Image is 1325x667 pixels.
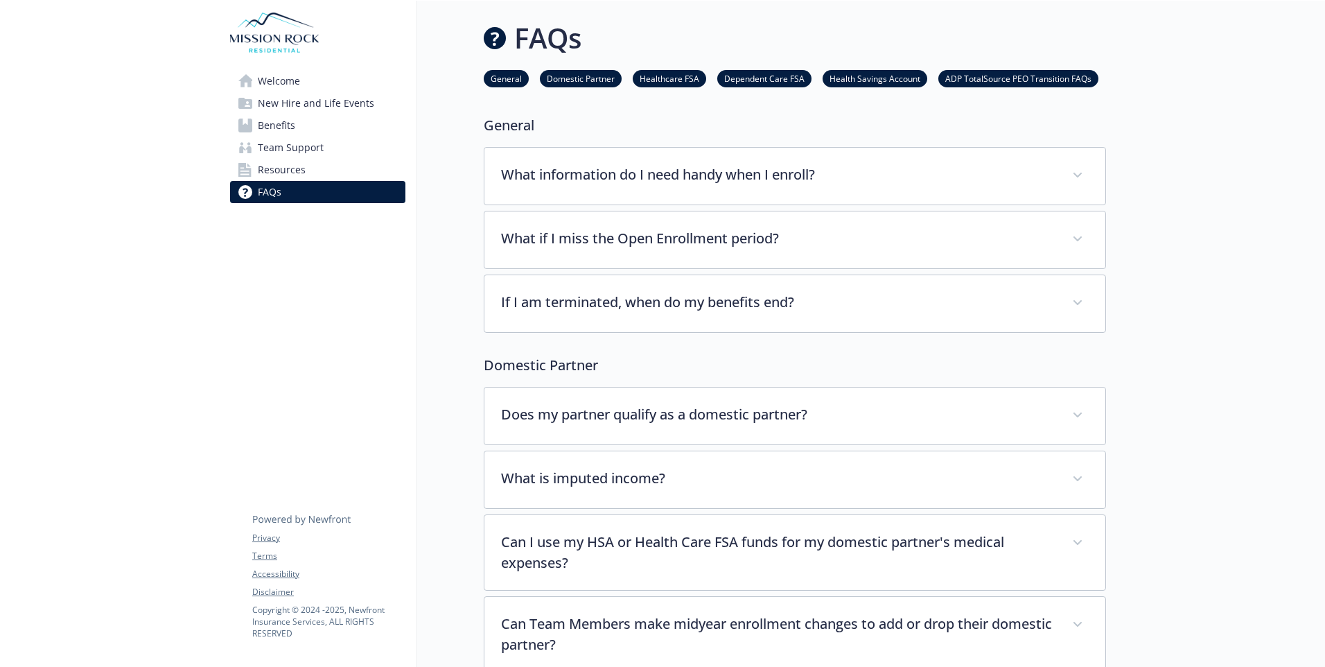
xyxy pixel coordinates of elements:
[258,137,324,159] span: Team Support
[484,148,1105,205] div: What information do I need handy when I enroll?
[230,70,405,92] a: Welcome
[484,515,1105,590] div: Can I use my HSA or Health Care FSA funds for my domestic partner's medical expenses?
[252,604,405,639] p: Copyright © 2024 - 2025 , Newfront Insurance Services, ALL RIGHTS RESERVED
[230,181,405,203] a: FAQs
[484,71,529,85] a: General
[501,228,1055,249] p: What if I miss the Open Enrollment period?
[484,355,1106,376] p: Domestic Partner
[501,292,1055,313] p: If I am terminated, when do my benefits end?
[258,92,374,114] span: New Hire and Life Events
[484,275,1105,332] div: If I am terminated, when do my benefits end?
[258,114,295,137] span: Benefits
[514,17,581,59] h1: FAQs
[230,114,405,137] a: Benefits
[258,181,281,203] span: FAQs
[484,115,1106,136] p: General
[501,404,1055,425] p: Does my partner qualify as a domestic partner?
[230,92,405,114] a: New Hire and Life Events
[501,468,1055,489] p: What is imputed income?
[484,451,1105,508] div: What is imputed income?
[501,614,1055,655] p: Can Team Members make midyear enrollment changes to add or drop their domestic partner?
[540,71,622,85] a: Domestic Partner
[258,159,306,181] span: Resources
[938,71,1098,85] a: ADP TotalSource PEO Transition FAQs
[823,71,927,85] a: Health Savings Account
[230,159,405,181] a: Resources
[501,532,1055,573] p: Can I use my HSA or Health Care FSA funds for my domestic partner's medical expenses?
[252,568,405,580] a: Accessibility
[501,164,1055,185] p: What information do I need handy when I enroll?
[717,71,811,85] a: Dependent Care FSA
[252,532,405,544] a: Privacy
[252,550,405,562] a: Terms
[484,388,1105,444] div: Does my partner qualify as a domestic partner?
[230,137,405,159] a: Team Support
[633,71,706,85] a: Healthcare FSA
[258,70,300,92] span: Welcome
[484,211,1105,268] div: What if I miss the Open Enrollment period?
[252,586,405,598] a: Disclaimer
